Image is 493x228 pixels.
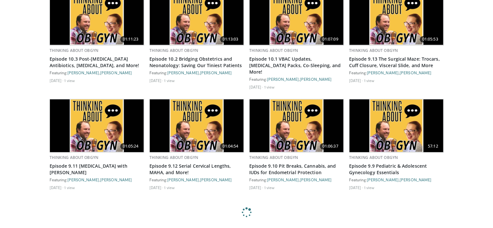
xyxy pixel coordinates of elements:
li: 1 view [64,78,75,83]
a: [PERSON_NAME] [300,177,332,182]
a: THINKING ABOUT OBGYN [349,48,398,53]
a: [PERSON_NAME] [267,177,299,182]
div: Featuring: , [249,177,344,182]
li: 1 view [264,84,275,90]
li: [DATE] [149,185,163,190]
span: 01:06:37 [320,143,341,150]
a: [PERSON_NAME] [367,70,399,75]
li: 1 view [164,78,175,83]
a: Episode 9.10 Pit Breaks, Cannabis, and IUDs for Endometrial Protection [249,163,344,176]
a: [PERSON_NAME] [367,177,399,182]
a: [PERSON_NAME] [100,177,132,182]
img: b06bd185-cff5-4e65-ad6f-1f586781596e.620x360_q85_upscale.jpg [349,99,443,152]
a: [PERSON_NAME] [167,177,199,182]
a: 57:12 [349,99,443,152]
a: Episode 9.9 Pediatric & Adolescent Gynecology Essentials [349,163,444,176]
a: Episode 9.12 Serial Cervical Lengths, MAHA, and More! [149,163,244,176]
a: Episode 10.2 Bridging Obstetrics and Neonatology: Saving Our Tiniest Patients [149,56,244,69]
li: 1 view [64,185,75,190]
a: Episode 10.1 VBAC Updates, [MEDICAL_DATA] Packs, Co-Sleeping, and More! [249,56,344,75]
span: 01:04:54 [220,143,241,150]
a: [PERSON_NAME] [67,70,99,75]
a: [PERSON_NAME] [67,177,99,182]
a: [PERSON_NAME] [200,177,232,182]
a: 01:04:54 [150,99,244,152]
img: e7c25f0c-2321-48df-8158-ec8b306eee55.620x360_q85_upscale.jpg [50,99,144,152]
li: [DATE] [50,78,64,83]
a: THINKING ABOUT OBGYN [50,155,98,160]
div: Featuring: , [349,70,444,75]
a: THINKING ABOUT OBGYN [149,48,198,53]
div: Featuring: , [50,70,144,75]
li: 1 view [164,185,175,190]
span: 01:07:09 [320,36,341,42]
a: Episode 10.3 Post-[MEDICAL_DATA] Antibiotics, [MEDICAL_DATA], and More! [50,56,144,69]
a: [PERSON_NAME] [267,77,299,81]
a: [PERSON_NAME] [400,177,431,182]
div: Featuring: , [50,177,144,182]
a: [PERSON_NAME] [300,77,332,81]
div: Featuring: , [349,177,444,182]
span: 57:12 [425,143,441,150]
img: deffa38f-5d94-4db7-84a3-6fe18ac8cbfc.620x360_q85_upscale.jpg [150,99,244,152]
li: 1 view [364,78,374,83]
a: THINKING ABOUT OBGYN [249,155,298,160]
li: [DATE] [149,78,163,83]
li: [DATE] [50,185,64,190]
a: 01:05:24 [50,99,144,152]
a: THINKING ABOUT OBGYN [349,155,398,160]
a: Episode 9.13 The Surgical Maze: Trocars, Cuff Closure, Visceral Slide, and More [349,56,444,69]
div: Featuring: , [149,70,244,75]
span: 01:11:23 [120,36,141,42]
a: 01:06:37 [250,99,344,152]
li: [DATE] [249,185,263,190]
li: [DATE] [349,78,363,83]
a: THINKING ABOUT OBGYN [149,155,198,160]
li: 1 view [264,185,275,190]
div: Featuring: , [149,177,244,182]
a: [PERSON_NAME] [167,70,199,75]
li: [DATE] [249,84,263,90]
a: Episode 9.11 [MEDICAL_DATA] with [PERSON_NAME] [50,163,144,176]
span: 01:13:03 [220,36,241,42]
a: [PERSON_NAME] [200,70,232,75]
div: Featuring: , [249,77,344,82]
span: 01:05:24 [120,143,141,150]
a: THINKING ABOUT OBGYN [249,48,298,53]
img: b4783a33-17ec-4c97-9baf-f6db0d4b7b97.620x360_q85_upscale.jpg [250,99,344,152]
a: THINKING ABOUT OBGYN [50,48,98,53]
li: [DATE] [349,185,363,190]
a: [PERSON_NAME] [400,70,431,75]
span: 01:05:53 [420,36,441,42]
a: [PERSON_NAME] [100,70,132,75]
li: 1 view [364,185,374,190]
